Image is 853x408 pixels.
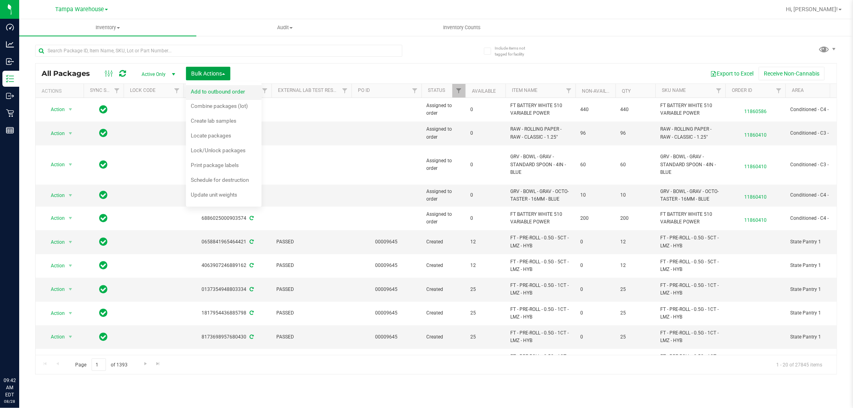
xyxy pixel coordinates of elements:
span: select [66,260,76,271]
span: Print package labels [191,162,239,168]
span: In Sync [100,307,108,318]
a: 00009645 [376,287,398,292]
div: 4063907246889162 [182,262,273,269]
span: FT BATTERY WHITE 510 VARIABLE POWER [660,211,721,226]
span: In Sync [100,104,108,115]
span: 96 [620,129,651,137]
span: 11860410 [730,127,781,139]
span: select [66,159,76,170]
span: Sync from Compliance System [248,310,254,316]
span: State Pantry 1 [790,333,841,341]
span: 25 [470,309,501,317]
span: Conditioned - C3 - [790,161,841,169]
span: FT - PRE-ROLL - 0.5G - 1CT - LMZ - HYB [510,306,571,321]
span: 11860410 [730,159,781,171]
span: select [66,284,76,295]
span: FT - PRE-ROLL - 0.5G - 5CT - LMZ - HYB [510,234,571,249]
div: 8173698957680430 [182,333,273,341]
span: FT BATTERY WHITE 510 VARIABLE POWER [510,211,571,226]
a: Filter [408,84,422,98]
span: Created [426,262,461,269]
span: 25 [620,309,651,317]
span: Created [426,238,461,246]
span: FT - PRE-ROLL - 0.5G - 1CT - LMZ - HYB [660,329,721,344]
a: Go to the next page [140,358,151,369]
span: In Sync [100,331,108,342]
span: 12 [470,238,501,246]
span: In Sync [100,213,108,224]
div: 6886025000903574 [182,215,273,222]
span: Combine packages (lot) [191,103,248,109]
inline-svg: Retail [6,109,14,117]
span: In Sync [100,236,108,247]
div: 0137354948803334 [182,286,273,293]
span: Created [426,333,461,341]
span: FT - PRE-ROLL - 0.5G - 1CT - LMZ - HYB [510,329,571,344]
span: Audit [197,24,373,31]
span: 200 [580,215,611,222]
span: State Pantry 1 [790,309,841,317]
span: select [66,237,76,248]
a: Filter [258,84,272,98]
div: 1817954436885798 [182,309,273,317]
span: Action [44,331,65,342]
span: Action [44,190,65,201]
span: Update unit weights [191,191,237,198]
span: Assigned to order [426,125,461,141]
a: 00009645 [376,239,398,245]
a: 00009645 [376,263,398,268]
span: Page of 1393 [68,358,134,371]
a: Filter [338,84,352,98]
a: Filter [170,84,184,98]
span: 10 [620,191,651,199]
span: Inventory Counts [433,24,492,31]
a: Filter [562,84,575,98]
span: Sync from Compliance System [248,334,254,340]
a: PO ID [358,88,370,93]
inline-svg: Inventory [6,75,14,83]
span: 0 [580,286,611,293]
a: Inventory Counts [374,19,551,36]
span: 10 [580,191,611,199]
span: PASSED [276,262,347,269]
span: Assigned to order [426,102,461,117]
span: FT - PRE-ROLL - 0.5G - 1CT - LMZ - HYB [510,282,571,297]
span: Hi, [PERSON_NAME]! [786,6,838,12]
span: 0 [580,262,611,269]
span: Created [426,309,461,317]
span: PASSED [276,333,347,341]
span: RAW - ROLLING PAPER - RAW - CLASSIC - 1.25" [660,125,721,141]
span: PASSED [276,238,347,246]
span: GRV - BOWL - GRAV - STANDARD SPOON - 4IN - BLUE [510,153,571,176]
div: Actions [42,88,80,94]
span: GRV - BOWL - GRAV - OCTO-TASTER - 16MM - BLUE [660,188,721,203]
a: 00009645 [376,334,398,340]
span: 0 [470,215,501,222]
span: FT BATTERY WHITE 510 VARIABLE POWER [510,102,571,117]
span: 11860410 [730,213,781,224]
span: In Sync [100,260,108,271]
span: PASSED [276,309,347,317]
span: In Sync [100,127,108,139]
span: 11860586 [730,104,781,115]
span: Locate packages [191,132,231,139]
span: FT - PRE-ROLL - 0.5G - 5CT - LMZ - HYB [660,234,721,249]
span: 440 [580,106,611,113]
input: Search Package ID, Item Name, SKU, Lot or Part Number... [35,45,402,57]
span: Lock/Unlock packages [191,147,246,153]
a: External Lab Test Result [278,88,341,93]
span: Action [44,213,65,224]
span: 0 [470,191,501,199]
span: 11860410 [730,189,781,201]
span: Action [44,104,65,115]
inline-svg: Inbound [6,58,14,66]
span: Sync from Compliance System [248,215,254,221]
span: State Pantry 1 [790,262,841,269]
a: Lock Code [130,88,156,93]
a: Non-Available [582,88,617,94]
span: State Pantry 1 [790,286,841,293]
span: 1 - 20 of 27845 items [770,358,829,370]
span: 0 [470,129,501,137]
span: In Sync [100,159,108,170]
span: Action [44,284,65,295]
